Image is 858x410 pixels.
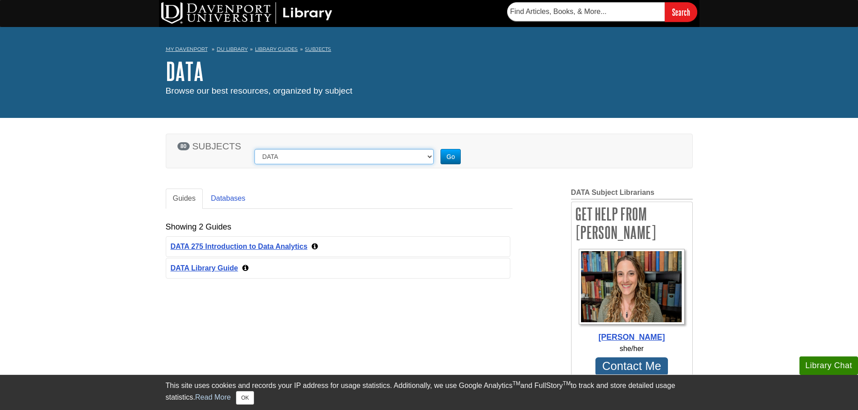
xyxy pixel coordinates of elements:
div: This site uses cookies and records your IP address for usage statistics. Additionally, we use Goo... [166,380,693,405]
span: 80 [177,142,190,150]
a: Subjects [305,46,331,52]
section: Subject Search Bar [166,122,693,177]
a: DATA Library Guide [171,264,238,272]
a: My Davenport [166,45,208,53]
sup: TM [513,380,520,387]
a: Profile Photo [PERSON_NAME] [576,249,688,343]
a: Guides [166,189,203,209]
img: Profile Photo [579,249,685,324]
a: DATA 275 Introduction to Data Analytics [171,243,308,250]
input: Search [665,2,697,22]
a: Databases [204,189,253,209]
input: Find Articles, Books, & More... [507,2,665,21]
a: Read More [195,393,231,401]
a: DU Library [217,46,248,52]
button: Go [440,149,461,164]
a: Library Guides [255,46,298,52]
nav: breadcrumb [166,43,693,58]
div: Browse our best resources, organized by subject [166,85,693,98]
sup: TM [563,380,571,387]
img: DU Library [161,2,332,24]
form: Searches DU Library's articles, books, and more [507,2,697,22]
div: [PERSON_NAME] [576,331,688,343]
a: Contact Me [595,357,668,376]
div: she/her [576,343,688,354]
h1: DATA [166,58,693,85]
button: Library Chat [799,356,858,375]
h2: Get Help From [PERSON_NAME] [572,202,692,244]
h2: Showing 2 Guides [166,222,232,232]
button: Close [236,391,254,405]
span: SUBJECTS [192,141,241,151]
h2: DATA Subject Librarians [571,189,693,199]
